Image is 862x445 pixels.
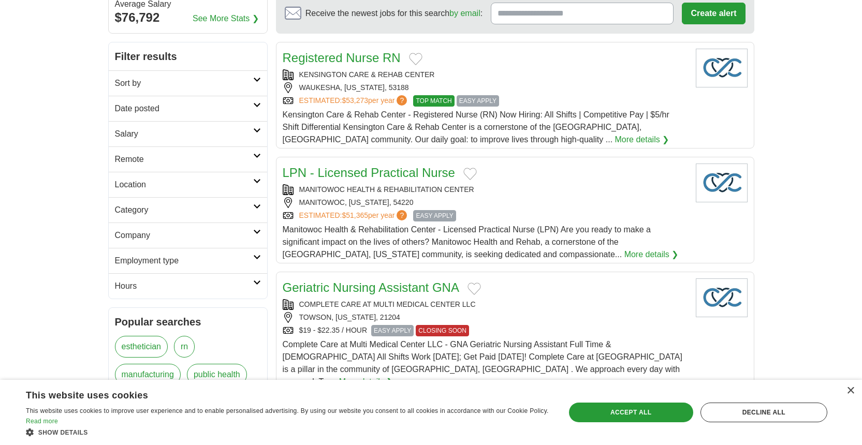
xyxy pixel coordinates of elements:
span: TOP MATCH [413,95,454,107]
h2: Filter results [109,42,267,70]
a: Hours [109,273,267,299]
div: Close [846,387,854,395]
span: This website uses cookies to improve user experience and to enable personalised advertising. By u... [26,407,549,414]
a: manufacturing [115,364,181,385]
a: More details ❯ [339,376,393,388]
a: rn [174,336,195,358]
span: CLOSING SOON [416,325,469,336]
h2: Popular searches [115,314,261,330]
a: Remote [109,146,267,172]
h2: Sort by [115,77,253,90]
a: ESTIMATED:$53,273per year? [299,95,410,107]
h2: Category [115,204,253,216]
a: esthetician [115,336,168,358]
button: Add to favorite jobs [409,53,422,65]
h2: Remote [115,153,253,166]
a: Company [109,222,267,248]
a: More details ❯ [624,248,679,261]
span: Kensington Care & Rehab Center - Registered Nurse (RN) Now Hiring: All Shifts | Competitive Pay |... [283,110,669,144]
span: Complete Care at Multi Medical Center LLC - GNA Geriatric Nursing Assistant Full Time & [DEMOGRAP... [283,340,682,386]
h2: Salary [115,128,253,140]
button: Add to favorite jobs [463,168,477,180]
h2: Company [115,229,253,242]
span: EASY APPLY [371,325,414,336]
h2: Date posted [115,102,253,115]
a: See More Stats ❯ [193,12,259,25]
a: Location [109,172,267,197]
a: Registered Nurse RN [283,51,401,65]
div: Decline all [700,403,827,422]
a: LPN - Licensed Practical Nurse [283,166,455,180]
span: Manitowoc Health & Rehabilitation Center - Licensed Practical Nurse (LPN) Are you ready to make a... [283,225,651,259]
a: ESTIMATED:$51,365per year? [299,210,410,221]
h2: Location [115,179,253,191]
a: Sort by [109,70,267,96]
div: Accept all [569,403,693,422]
a: More details ❯ [615,133,669,146]
div: MANITOWOC HEALTH & REHABILITATION CENTER [283,184,688,195]
a: Geriatric Nursing Assistant GNA [283,280,459,294]
span: EASY APPLY [457,95,499,107]
a: by email [449,9,480,18]
div: KENSINGTON CARE & REHAB CENTER [283,69,688,80]
div: COMPLETE CARE AT MULTI MEDICAL CENTER LLC [283,299,688,310]
img: Company logo [696,278,748,317]
span: Show details [38,429,88,436]
span: $53,273 [342,96,368,105]
div: $19 - $22.35 / HOUR [283,325,688,336]
a: Read more, opens a new window [26,418,58,425]
div: $76,792 [115,8,261,27]
a: Date posted [109,96,267,121]
button: Add to favorite jobs [467,283,481,295]
div: MANITOWOC, [US_STATE], 54220 [283,197,688,208]
div: This website uses cookies [26,386,523,402]
h2: Employment type [115,255,253,267]
h2: Hours [115,280,253,292]
div: Show details [26,427,549,437]
span: ? [397,95,407,106]
a: Salary [109,121,267,146]
img: Company logo [696,164,748,202]
img: Company logo [696,49,748,87]
a: Category [109,197,267,222]
a: public health [187,364,247,385]
span: ? [397,210,407,220]
span: $51,365 [342,211,368,219]
span: Receive the newest jobs for this search : [305,7,483,20]
button: Create alert [682,3,745,24]
a: Employment type [109,248,267,273]
div: WAUKESHA, [US_STATE], 53188 [283,82,688,93]
div: TOWSON, [US_STATE], 21204 [283,312,688,323]
span: EASY APPLY [413,210,456,221]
